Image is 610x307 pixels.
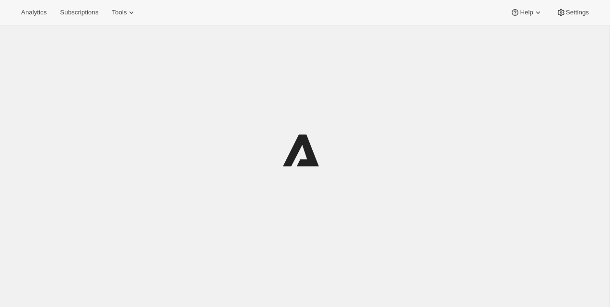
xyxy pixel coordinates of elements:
[21,9,47,16] span: Analytics
[106,6,142,19] button: Tools
[551,6,595,19] button: Settings
[520,9,533,16] span: Help
[566,9,589,16] span: Settings
[60,9,98,16] span: Subscriptions
[112,9,127,16] span: Tools
[54,6,104,19] button: Subscriptions
[504,6,548,19] button: Help
[15,6,52,19] button: Analytics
